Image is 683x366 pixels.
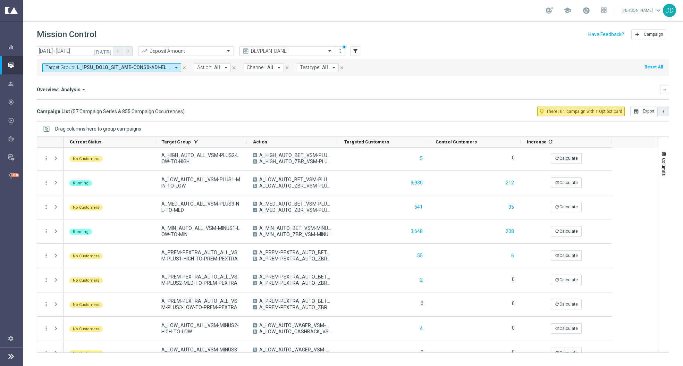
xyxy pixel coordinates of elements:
span: Channel: [247,65,265,70]
button: 5 [419,154,423,163]
colored-tag: No Customers [69,277,103,283]
label: 0 [512,276,515,282]
span: A_LOW_AUTO_ZBR_VSM-PLUS1-MIN-TO-LOW_50do20_8d [259,183,332,189]
i: refresh [555,156,559,161]
span: A [253,275,257,279]
span: Running [73,181,88,185]
span: A_LOW_AUTO_WAGER_VSM-MINUS3-PREM-PEXTRA-TO-LOW_50do600_8d [259,347,332,353]
button: close [284,64,290,72]
button: person_search Explore [8,81,23,86]
div: Row Groups [55,126,141,132]
span: Calculate column [547,138,553,145]
span: A_LOW_AUTO_BET_VSM-PLUS1-MIN-TO-LOW_50do20_8d [259,176,332,183]
span: A_PREM-PEXTRA_AUTO_BET_VSM-PLUS1-HIGH-TO-PREM-PEXTRA_50do500_8d [259,249,332,256]
i: arrow_drop_down [223,65,229,71]
span: B [253,184,257,188]
span: Campaign [644,32,663,37]
span: A [253,226,257,230]
span: B [253,232,257,236]
span: A_HIGH_AUTO_BET_VSM-PLUS2-LOW-TO-HIGH_100do100_8d [259,152,332,158]
i: refresh [555,277,559,282]
span: All [267,65,273,70]
button: 6 [511,251,515,260]
button: keyboard_arrow_down [660,85,669,94]
i: equalizer [8,44,14,50]
colored-tag: Running [69,228,92,235]
button: more_vert [43,350,49,356]
span: A_HIGH_AUTO_ZBR_VSM-PLUS2-LOW-TO-HIGH_100do100_8d [259,158,332,165]
input: Select date range [37,46,113,56]
i: arrow_drop_down [173,65,179,71]
div: track_changes Analyze [8,136,23,142]
button: close [231,64,237,72]
colored-tag: Running [69,180,92,186]
span: A [253,348,257,352]
span: B [253,257,257,261]
span: There is 1 campaign with 1 Optibot card [546,108,622,115]
span: B [253,208,257,212]
button: more_vert [43,204,49,210]
button: play_circle_outline Execute [8,118,23,123]
i: more_vert [43,252,49,259]
button: Target Group: L_IPSU_DOLO_SIT_AME-CONS0-ADI-EL-SEDD, E_TEMP_INCI_UTLABORE_ET 60% do 276 MAG_39a, ... [42,63,181,72]
input: Have Feedback? [588,32,624,37]
i: add [634,32,640,37]
span: school [564,7,571,14]
i: close [339,65,344,70]
div: Analyze [8,136,23,142]
span: Action [253,139,267,144]
i: play_circle_outline [8,117,14,124]
span: A_PREM-PEXTRA_AUTO_ALL_VSM-PLUS2-MED-TO-PREM-PEXTRA [161,274,241,286]
span: A_MED_AUTO_BET_VSM-PLUS3-NL-TO-MED_50do100_8d [259,201,332,207]
i: more_vert [43,325,49,332]
button: more_vert [43,277,49,283]
button: 35 [508,203,515,211]
i: refresh [555,350,559,355]
i: more_vert [43,155,49,161]
span: B [253,305,257,309]
span: B [253,159,257,164]
i: more_vert [337,48,343,54]
button: 212 [505,178,515,187]
span: All [214,65,220,70]
button: Mission Control [8,63,23,68]
i: close [231,65,236,70]
h3: Overview: [37,86,59,93]
span: A_LOW_AUTO_CASHBACK_VSM-MINUS2-HIGH-TO-LOW_50do300_8d [259,328,332,335]
span: Drag columns here to group campaigns [55,126,141,132]
colored-tag: No Customers [69,252,103,259]
button: Test type: All arrow_drop_down [297,63,339,72]
span: 57 Campaign Series & 855 Campaign Occurrences [73,108,183,115]
span: A_LOW_AUTO_ALL_VSM-MINUS2-HIGH-TO-LOW [161,322,241,335]
span: A_MED_AUTO_ZBR_VSM-PLUS3-NL-TO-MED_50do100_8d [259,207,332,213]
button: equalizer Dashboard [8,44,23,50]
button: refreshCalculate [551,202,582,212]
button: more_vert [337,47,344,55]
span: keyboard_arrow_down [655,7,662,14]
h3: Campaign List [37,108,185,115]
button: refreshCalculate [551,275,582,285]
div: Mission Control [8,56,23,74]
button: close [339,64,345,72]
label: 0 [512,325,515,331]
span: A_MED_AUTO_ALL_VSM-PLUS3-NL-TO-MED [161,201,241,213]
i: lightbulb_outline [539,108,545,115]
button: Data Studio [8,155,23,160]
i: track_changes [8,136,14,142]
button: arrow_forward [123,46,133,56]
span: A [253,153,257,157]
button: 541 [414,203,423,211]
i: refresh [555,205,559,209]
span: No Customers [73,157,99,161]
button: arrow_back [113,46,123,56]
span: A_MIN_AUTO_ZBR_VSM-MINUS1-LOW-TO-MIN_50do10_8d [259,231,332,238]
button: refreshCalculate [551,323,582,334]
div: Plan [8,99,23,105]
h1: Mission Control [37,30,96,40]
colored-tag: No Customers [69,350,103,356]
span: Test type: [300,65,320,70]
button: refreshCalculate [551,348,582,358]
i: close [285,65,289,70]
